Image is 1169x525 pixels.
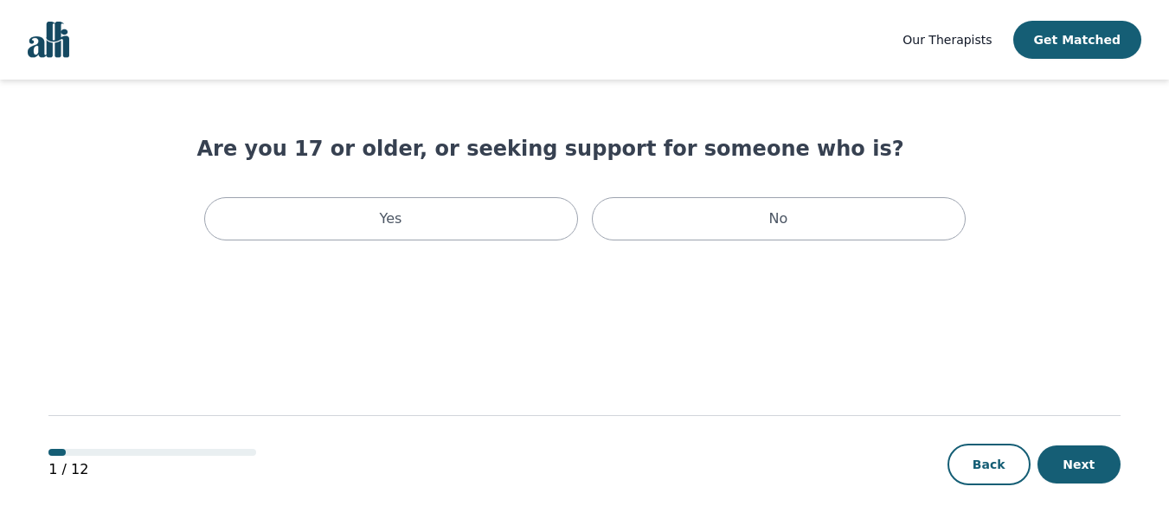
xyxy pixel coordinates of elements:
[1037,445,1121,483] button: Next
[902,29,992,50] a: Our Therapists
[947,444,1031,485] button: Back
[1013,21,1141,59] button: Get Matched
[197,135,973,163] h1: Are you 17 or older, or seeking support for someone who is?
[48,459,256,480] p: 1 / 12
[769,208,788,229] p: No
[28,22,69,58] img: alli logo
[902,33,992,47] span: Our Therapists
[380,208,402,229] p: Yes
